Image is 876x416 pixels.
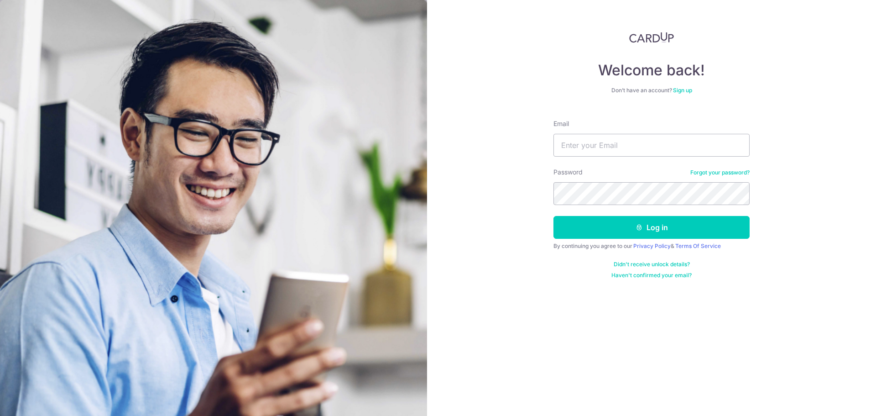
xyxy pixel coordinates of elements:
[673,87,692,94] a: Sign up
[633,242,671,249] a: Privacy Policy
[690,169,750,176] a: Forgot your password?
[629,32,674,43] img: CardUp Logo
[553,119,569,128] label: Email
[614,261,690,268] a: Didn't receive unlock details?
[675,242,721,249] a: Terms Of Service
[553,168,583,177] label: Password
[553,87,750,94] div: Don’t have an account?
[553,216,750,239] button: Log in
[553,242,750,250] div: By continuing you agree to our &
[553,134,750,157] input: Enter your Email
[611,272,692,279] a: Haven't confirmed your email?
[553,61,750,79] h4: Welcome back!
